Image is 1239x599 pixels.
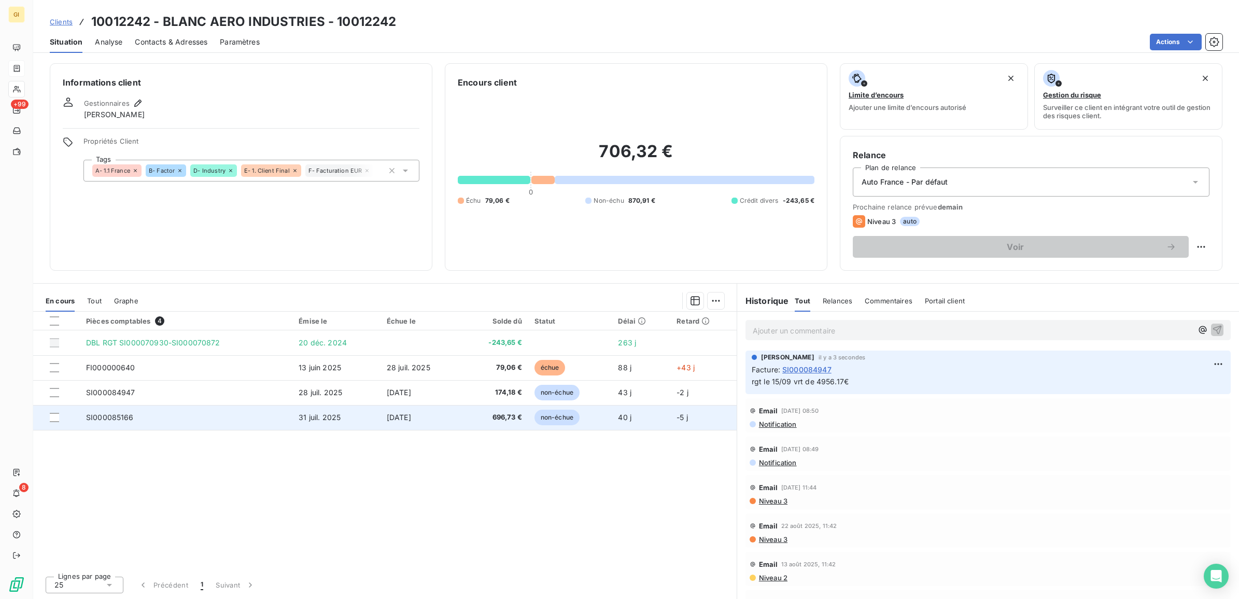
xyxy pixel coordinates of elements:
span: Notification [758,420,797,428]
span: Voir [865,243,1166,251]
span: Niveau 2 [758,574,787,582]
span: Commentaires [865,297,912,305]
button: Gestion du risqueSurveiller ce client en intégrant votre outil de gestion des risques client. [1034,63,1222,130]
span: En cours [46,297,75,305]
span: 79,06 € [468,363,522,373]
span: Graphe [114,297,138,305]
span: 4 [155,316,164,326]
h3: 10012242 - BLANC AERO INDUSTRIES - 10012242 [91,12,396,31]
span: 870,91 € [628,196,655,205]
span: 25 [54,580,63,590]
button: Précédent [132,574,194,596]
span: 79,06 € [485,196,510,205]
span: [DATE] 08:50 [781,408,819,414]
span: [PERSON_NAME] [761,353,814,362]
span: auto [900,217,920,226]
div: GI [8,6,25,23]
span: FI000000640 [86,363,135,372]
span: -243,65 € [783,196,814,205]
span: 696,73 € [468,412,522,423]
span: D- Industry [193,168,226,174]
span: Situation [50,37,82,47]
button: 1 [194,574,209,596]
span: [DATE] [387,388,411,397]
span: [DATE] 08:49 [781,446,819,452]
span: 20 déc. 2024 [299,338,347,347]
span: +99 [11,100,29,109]
span: il y a 3 secondes [819,354,866,360]
div: Pièces comptables [86,316,286,326]
div: Émise le [299,317,374,325]
span: Gestion du risque [1043,91,1101,99]
h6: Historique [737,295,789,307]
button: Limite d’encoursAjouter une limite d’encours autorisé [840,63,1028,130]
span: Email [759,560,778,568]
span: 43 j [618,388,631,397]
span: Gestionnaires [84,99,130,107]
span: Propriétés Client [83,137,419,151]
span: 13 août 2025, 11:42 [781,561,836,567]
span: Tout [87,297,102,305]
span: Email [759,483,778,492]
span: Relances [823,297,852,305]
div: Retard [677,317,730,325]
span: SI000084947 [782,364,832,375]
span: Paramètres [220,37,260,47]
span: demain [938,203,963,211]
span: -5 j [677,413,688,422]
span: Notification [758,458,797,467]
img: Logo LeanPay [8,576,25,593]
span: Niveau 3 [758,535,787,544]
span: 28 juil. 2025 [299,388,342,397]
span: Email [759,522,778,530]
span: Contacts & Adresses [135,37,207,47]
span: SI000085166 [86,413,134,422]
span: Auto France - Par défaut [862,177,948,187]
span: DBL RGT SI000070930-SI000070872 [86,338,220,347]
span: Non-échu [594,196,624,205]
a: Clients [50,17,73,27]
span: SI000084947 [86,388,135,397]
button: Voir [853,236,1189,258]
span: Clients [50,18,73,26]
button: Actions [1150,34,1202,50]
span: Niveau 3 [758,497,787,505]
h6: Encours client [458,76,517,89]
span: Facture : [752,364,780,375]
span: Email [759,407,778,415]
span: [PERSON_NAME] [84,109,145,120]
span: Analyse [95,37,122,47]
span: B- Factor [149,168,175,174]
h6: Informations client [63,76,419,89]
h2: 706,32 € [458,141,814,172]
span: Limite d’encours [849,91,904,99]
span: A- 1.1 France [95,168,130,174]
span: rgt le 15/09 vrt de 4956.17€ [752,377,849,386]
span: non-échue [534,385,580,400]
span: 263 j [618,338,636,347]
span: non-échue [534,410,580,425]
span: Niveau 3 [867,217,896,226]
span: échue [534,360,566,375]
span: 174,18 € [468,387,522,398]
span: +43 j [677,363,695,372]
span: Crédit divers [740,196,779,205]
span: 88 j [618,363,631,372]
span: 22 août 2025, 11:42 [781,523,837,529]
span: Surveiller ce client en intégrant votre outil de gestion des risques client. [1043,103,1214,120]
div: Statut [534,317,606,325]
span: 13 juin 2025 [299,363,341,372]
span: E- 1. Client Final [244,168,290,174]
span: 31 juil. 2025 [299,413,341,422]
div: Délai [618,317,664,325]
span: [DATE] 11:44 [781,484,817,491]
div: Échue le [387,317,456,325]
span: 8 [19,483,29,492]
span: Email [759,445,778,453]
span: Ajouter une limite d’encours autorisé [849,103,966,112]
input: Ajouter une valeur [375,166,384,175]
div: Solde dû [468,317,522,325]
span: Portail client [925,297,965,305]
span: Échu [466,196,481,205]
button: Suivant [209,574,262,596]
